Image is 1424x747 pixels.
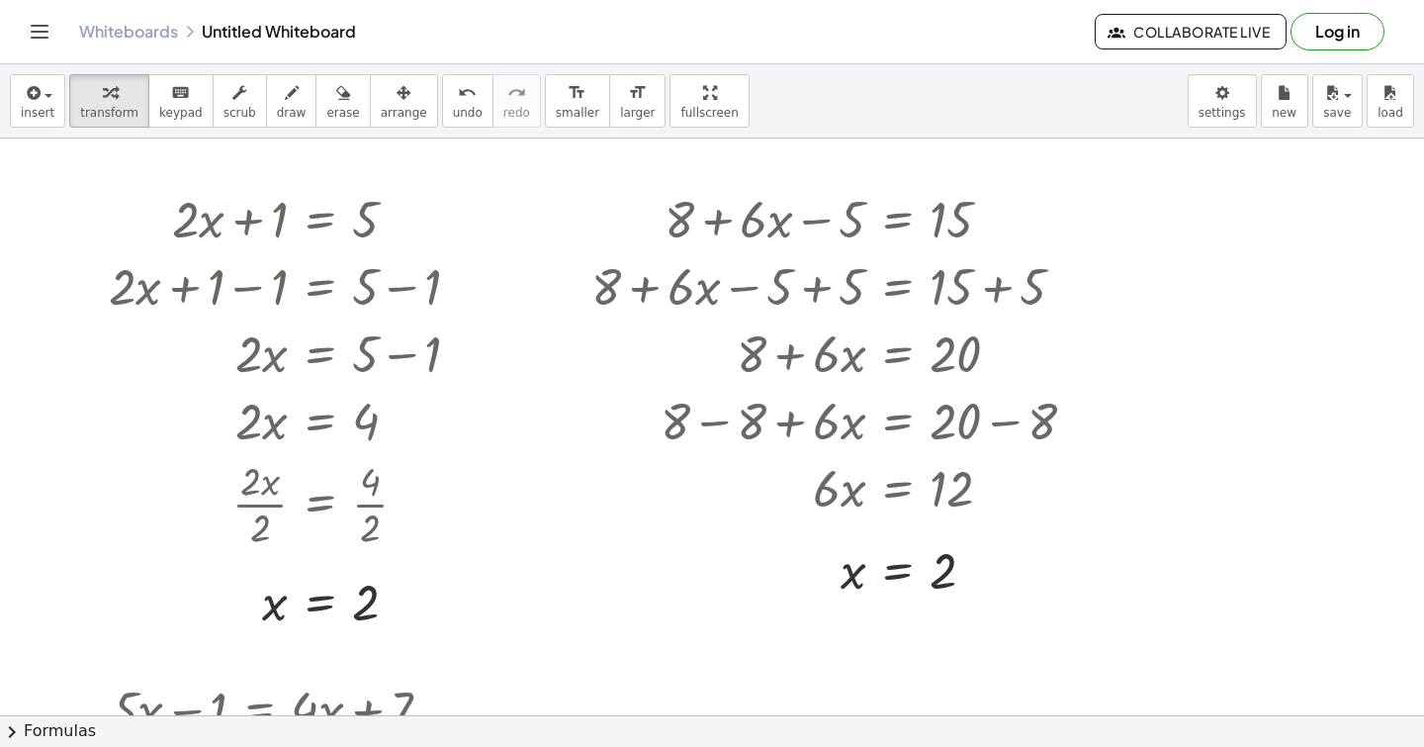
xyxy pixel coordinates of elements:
[79,22,178,42] a: Whiteboards
[10,74,65,128] button: insert
[223,106,256,120] span: scrub
[492,74,541,128] button: redoredo
[556,106,599,120] span: smaller
[1095,14,1287,49] button: Collaborate Live
[326,106,359,120] span: erase
[80,106,138,120] span: transform
[24,16,55,47] button: Toggle navigation
[370,74,438,128] button: arrange
[1112,23,1270,41] span: Collaborate Live
[171,81,190,105] i: keyboard
[458,81,477,105] i: undo
[21,106,54,120] span: insert
[315,74,370,128] button: erase
[1261,74,1308,128] button: new
[148,74,214,128] button: keyboardkeypad
[545,74,610,128] button: format_sizesmaller
[1272,106,1296,120] span: new
[669,74,749,128] button: fullscreen
[1199,106,1246,120] span: settings
[503,106,530,120] span: redo
[620,106,655,120] span: larger
[507,81,526,105] i: redo
[69,74,149,128] button: transform
[453,106,483,120] span: undo
[213,74,267,128] button: scrub
[277,106,307,120] span: draw
[159,106,203,120] span: keypad
[1188,74,1257,128] button: settings
[680,106,738,120] span: fullscreen
[1290,13,1384,50] button: Log in
[442,74,493,128] button: undoundo
[266,74,317,128] button: draw
[568,81,586,105] i: format_size
[381,106,427,120] span: arrange
[609,74,666,128] button: format_sizelarger
[628,81,647,105] i: format_size
[1312,74,1363,128] button: save
[1367,74,1414,128] button: load
[1378,106,1403,120] span: load
[1323,106,1351,120] span: save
